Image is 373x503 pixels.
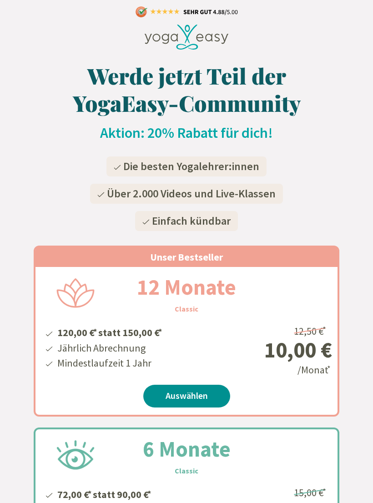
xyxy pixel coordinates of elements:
[175,465,198,476] h3: Classic
[143,385,230,407] a: Auswählen
[223,322,332,377] div: /Monat
[56,485,167,502] li: 72,00 € statt 90,00 €
[121,433,252,465] h2: 6 Monate
[56,341,163,356] li: Jährlich Abrechnung
[175,303,198,314] h3: Classic
[294,486,328,499] span: 15,00 €
[115,271,258,303] h2: 12 Monate
[56,356,163,371] li: Mindestlaufzeit 1 Jahr
[294,325,328,337] span: 12,50 €
[152,214,231,228] span: Einfach kündbar
[223,339,332,361] div: 10,00 €
[123,159,259,173] span: Die besten Yogalehrer:innen
[56,323,163,340] li: 120,00 € statt 150,00 €
[107,186,276,201] span: Über 2.000 Videos und Live-Klassen
[150,251,223,263] span: Unser Bestseller
[34,62,339,116] h1: Werde jetzt Teil der YogaEasy-Community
